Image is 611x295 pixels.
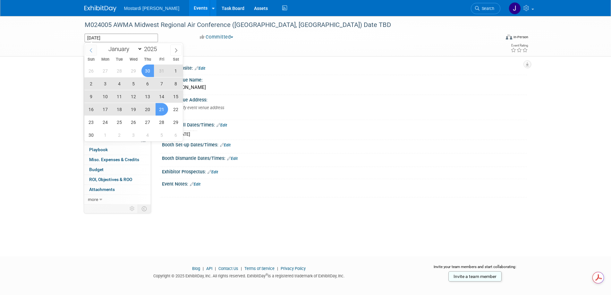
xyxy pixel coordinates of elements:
span: November 5, 2025 [127,77,140,90]
span: November 16, 2025 [85,103,98,116]
span: November 29, 2025 [170,116,182,128]
a: Booth [84,66,151,76]
span: Sat [169,57,183,62]
span: November 25, 2025 [113,116,126,128]
span: November 19, 2025 [127,103,140,116]
div: Invite your team members and start collaborating: [423,264,527,274]
span: November 1, 2025 [170,65,182,77]
span: November 4, 2025 [113,77,126,90]
span: more [88,197,98,202]
select: Month [106,45,142,53]
div: Event Notes: [162,179,527,187]
span: Thu [140,57,155,62]
a: Edit [190,182,200,187]
div: Copyright © 2025 ExhibitDay, Inc. All rights reserved. ExhibitDay is a registered trademark of Ex... [84,272,414,279]
span: Mon [98,57,112,62]
div: Event Venue Address: [162,95,527,103]
span: November 14, 2025 [156,90,168,103]
a: Edit [227,156,238,161]
span: November 2, 2025 [85,77,98,90]
span: October 27, 2025 [99,65,112,77]
a: Edit [195,66,205,71]
span: November 22, 2025 [170,103,182,116]
div: M024005 AWMA Midwest Regional Air Conference ([GEOGRAPHIC_DATA], [GEOGRAPHIC_DATA]) Date TBD [82,19,491,31]
a: Sponsorships [84,126,151,135]
a: Travel Reservations [84,86,151,95]
span: December 5, 2025 [156,129,168,141]
span: November 17, 2025 [99,103,112,116]
span: November 15, 2025 [170,90,182,103]
img: Format-Inperson.png [506,34,512,39]
a: Budget [84,165,151,175]
span: Tasks [89,137,100,143]
span: October 31, 2025 [156,65,168,77]
a: Contact Us [218,266,238,271]
span: November 23, 2025 [85,116,98,128]
span: Fri [155,57,169,62]
span: November 13, 2025 [141,90,154,103]
span: November 10, 2025 [99,90,112,103]
span: Sun [84,57,98,62]
a: Tasks [84,135,151,145]
a: Playbook [84,145,151,155]
span: November 3, 2025 [99,77,112,90]
td: Personalize Event Tab Strip [127,204,138,213]
div: In-Person [513,35,528,39]
span: November 26, 2025 [127,116,140,128]
span: December 1, 2025 [99,129,112,141]
span: ROI, Objectives & ROO [89,177,132,182]
span: | [201,266,205,271]
a: Edit [216,123,227,127]
a: Blog [192,266,200,271]
div: Booth Dismantle Dates/Times: [162,153,527,162]
span: November 8, 2025 [170,77,182,90]
span: November 27, 2025 [141,116,154,128]
span: | [239,266,243,271]
a: Terms of Service [244,266,275,271]
span: Tue [112,57,126,62]
span: Playbook [89,147,108,152]
a: Misc. Expenses & Credits [84,155,151,165]
span: November 28, 2025 [156,116,168,128]
span: October 26, 2025 [85,65,98,77]
div: [PERSON_NAME] [167,82,522,92]
a: API [206,266,212,271]
div: Event Format [462,33,529,43]
img: Jena DiFiore [509,2,521,14]
span: Search [479,6,494,11]
a: Invite a team member [448,271,502,282]
div: Exhibit Hall Dates/Times: [162,120,527,128]
a: Staff [84,76,151,86]
a: Shipments [84,116,151,125]
span: December 3, 2025 [127,129,140,141]
span: November 6, 2025 [141,77,154,90]
span: | [213,266,217,271]
a: Giveaways [84,106,151,115]
a: Event Information [84,56,151,66]
span: November 24, 2025 [99,116,112,128]
span: November 9, 2025 [85,90,98,103]
sup: ® [266,273,268,276]
a: ROI, Objectives & ROO [84,175,151,185]
span: November 20, 2025 [141,103,154,116]
a: Edit [208,170,218,174]
span: Specify event venue address [169,105,224,110]
span: Budget [89,167,104,172]
input: Event Start Date - End Date [84,33,158,42]
td: Toggle Event Tabs [138,204,151,213]
span: November 7, 2025 [156,77,168,90]
div: Exhibitor Prospectus: [162,167,527,175]
span: November 11, 2025 [113,90,126,103]
div: Event Website: [162,63,527,72]
img: ExhibitDay [84,5,116,12]
span: Misc. Expenses & Credits [89,157,139,162]
a: Asset Reservations [84,96,151,105]
button: Committed [198,34,236,40]
span: Wed [126,57,140,62]
a: more [84,195,151,204]
span: October 30, 2025 [141,65,154,77]
a: Edit [220,143,231,147]
span: November 12, 2025 [127,90,140,103]
span: October 29, 2025 [127,65,140,77]
span: | [276,266,280,271]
